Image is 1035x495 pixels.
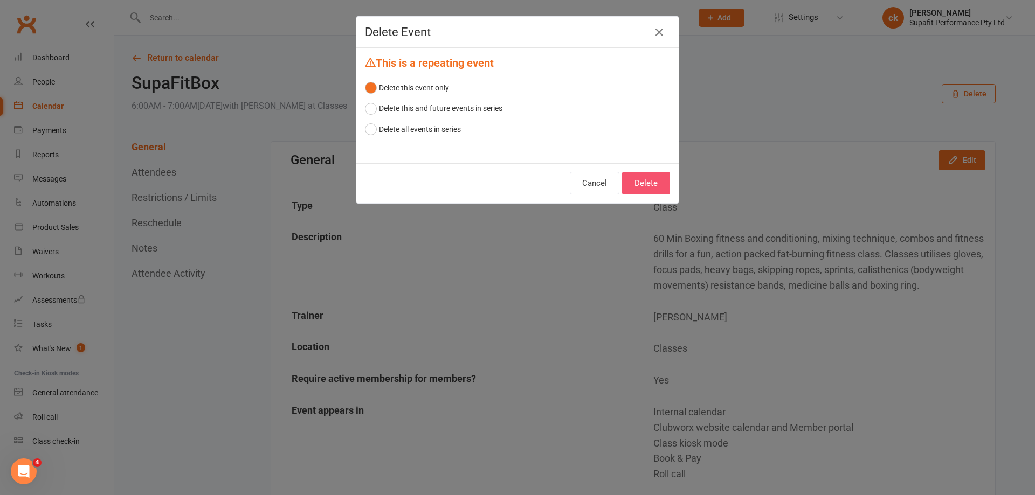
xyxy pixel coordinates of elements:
[651,24,668,41] button: Close
[33,458,42,467] span: 4
[11,458,37,484] iframe: Intercom live chat
[365,119,461,140] button: Delete all events in series
[365,57,670,69] h4: This is a repeating event
[365,25,670,39] h4: Delete Event
[365,98,502,118] button: Delete this and future events in series
[570,172,619,194] button: Cancel
[365,78,449,98] button: Delete this event only
[622,172,670,194] button: Delete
